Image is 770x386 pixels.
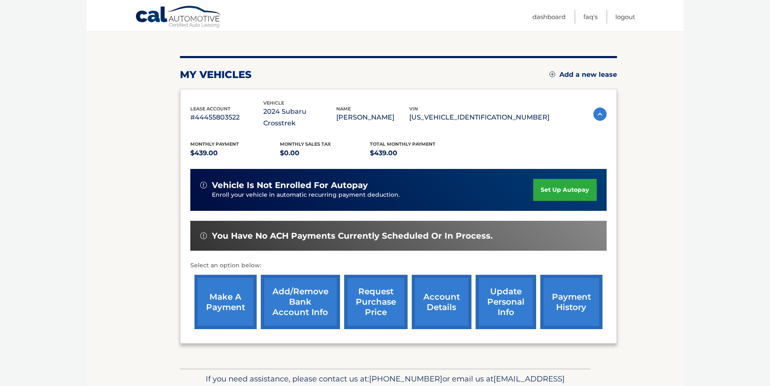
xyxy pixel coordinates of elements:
p: Select an option below: [190,261,607,271]
a: request purchase price [344,275,408,329]
p: #44455803522 [190,112,263,123]
img: alert-white.svg [200,182,207,188]
p: $439.00 [370,147,460,159]
a: Add a new lease [549,71,617,79]
a: Dashboard [532,10,566,24]
p: $0.00 [280,147,370,159]
a: Add/Remove bank account info [261,275,340,329]
span: vehicle [263,100,284,106]
a: Logout [615,10,635,24]
p: [PERSON_NAME] [336,112,409,123]
span: You have no ACH payments currently scheduled or in process. [212,231,493,241]
img: accordion-active.svg [593,107,607,121]
p: $439.00 [190,147,280,159]
p: 2024 Subaru Crosstrek [263,106,336,129]
a: FAQ's [583,10,598,24]
p: [US_VEHICLE_IDENTIFICATION_NUMBER] [409,112,549,123]
h2: my vehicles [180,68,252,81]
a: account details [412,275,471,329]
span: [PHONE_NUMBER] [369,374,442,384]
img: add.svg [549,71,555,77]
p: Enroll your vehicle in automatic recurring payment deduction. [212,191,534,200]
a: make a payment [194,275,257,329]
span: vehicle is not enrolled for autopay [212,180,368,191]
a: set up autopay [533,179,596,201]
span: Monthly Payment [190,141,239,147]
a: update personal info [476,275,536,329]
span: Monthly sales Tax [280,141,331,147]
a: Cal Automotive [135,5,222,29]
img: alert-white.svg [200,232,207,239]
span: vin [409,106,418,112]
span: lease account [190,106,231,112]
span: Total Monthly Payment [370,141,435,147]
a: payment history [540,275,602,329]
span: name [336,106,351,112]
